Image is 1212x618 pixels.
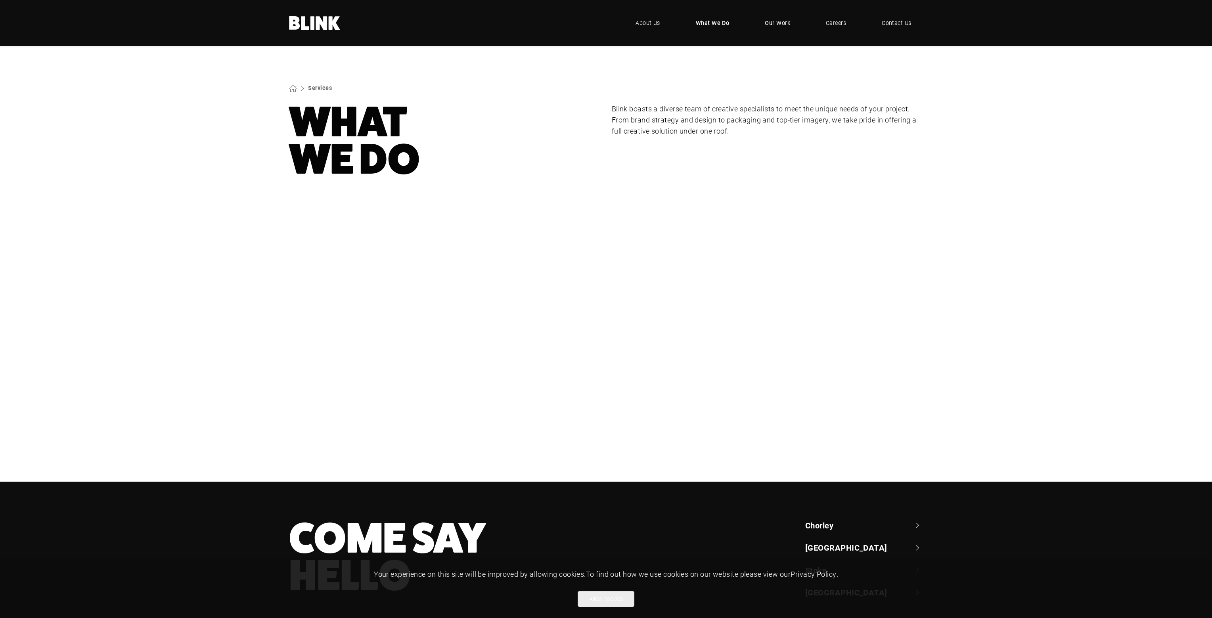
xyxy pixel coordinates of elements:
span: Careers [826,19,846,27]
span: Your experience on this site will be improved by allowing cookies. To find out how we use cookies... [374,569,838,579]
a: Careers [814,11,858,35]
a: Services [308,84,332,92]
span: About Us [636,19,660,27]
a: [GEOGRAPHIC_DATA] [805,542,923,553]
a: Chorley [805,520,923,531]
button: Allow cookies [578,591,634,607]
span: What We Do [696,19,729,27]
h1: What [289,103,601,178]
a: Home [289,16,341,30]
span: Contact Us [882,19,911,27]
a: Our Work [753,11,802,35]
a: About Us [624,11,672,35]
p: Blink boasts a diverse team of creative specialists to meet the unique needs of your project. Fro... [612,103,923,137]
a: Contact Us [870,11,923,35]
h3: Come Say Hello [289,520,665,594]
span: Our Work [765,19,790,27]
a: What We Do [684,11,741,35]
nobr: We Do [289,135,420,184]
a: Privacy Policy [791,569,836,579]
